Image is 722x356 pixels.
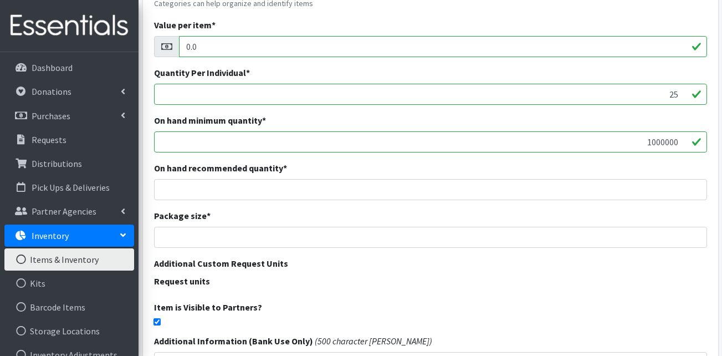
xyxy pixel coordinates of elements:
[32,110,70,121] p: Purchases
[246,67,250,78] abbr: required
[32,86,71,97] p: Donations
[32,134,66,145] p: Requests
[4,176,134,199] a: Pick Ups & Deliveries
[4,296,134,318] a: Barcode Items
[4,80,134,103] a: Donations
[4,200,134,222] a: Partner Agencies
[262,115,266,126] abbr: required
[154,257,288,270] label: Additional Custom Request Units
[154,66,250,79] label: Quantity Per Individual
[154,18,216,32] label: Value per item
[32,182,110,193] p: Pick Ups & Deliveries
[154,334,313,348] label: Additional Information (Bank Use Only)
[4,7,134,44] img: HumanEssentials
[4,320,134,342] a: Storage Locations
[154,209,211,222] label: Package size
[4,272,134,294] a: Kits
[207,210,211,221] abbr: required
[154,161,287,175] label: On hand recommended quantity
[32,230,69,241] p: Inventory
[315,335,432,347] i: (500 character [PERSON_NAME])
[32,206,96,217] p: Partner Agencies
[32,158,82,169] p: Distributions
[4,248,134,271] a: Items & Inventory
[283,162,287,174] abbr: required
[4,105,134,127] a: Purchases
[154,301,262,314] label: Item is Visible to Partners?
[4,129,134,151] a: Requests
[32,62,73,73] p: Dashboard
[154,114,266,127] label: On hand minimum quantity
[212,19,216,30] abbr: required
[4,225,134,247] a: Inventory
[4,57,134,79] a: Dashboard
[154,274,707,292] legend: Request units
[4,152,134,175] a: Distributions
